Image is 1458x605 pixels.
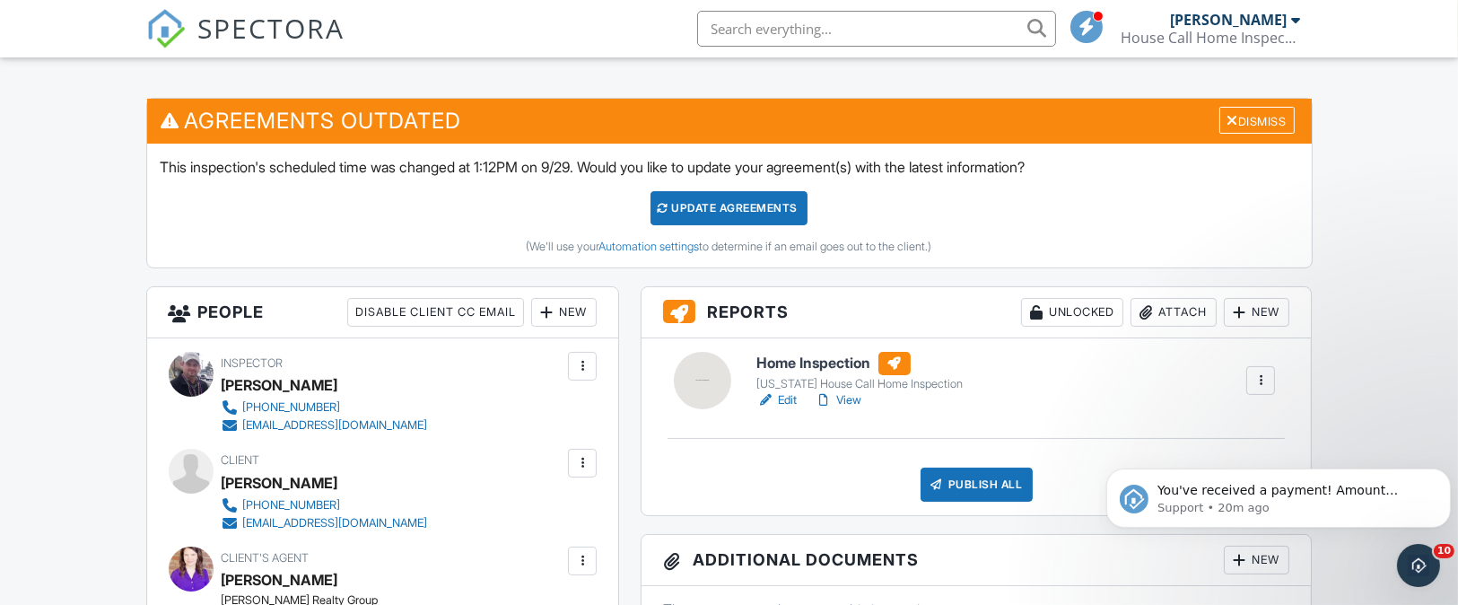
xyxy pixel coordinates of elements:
[243,418,428,433] div: [EMAIL_ADDRESS][DOMAIN_NAME]
[650,191,808,225] div: Update Agreements
[1434,544,1454,558] span: 10
[222,469,338,496] div: [PERSON_NAME]
[642,287,1311,338] h3: Reports
[1224,298,1289,327] div: New
[222,399,428,416] a: [PHONE_NUMBER]
[147,144,1312,267] div: This inspection's scheduled time was changed at 1:12PM on 9/29. Would you like to update your agr...
[599,240,700,253] a: Automation settings
[161,240,1298,254] div: (We'll use your to determine if an email goes out to the client.)
[243,516,428,530] div: [EMAIL_ADDRESS][DOMAIN_NAME]
[757,391,798,409] a: Edit
[757,377,964,391] div: [US_STATE] House Call Home Inspection
[222,566,338,593] a: [PERSON_NAME]
[198,9,345,47] span: SPECTORA
[243,400,341,415] div: [PHONE_NUMBER]
[222,356,284,370] span: Inspector
[757,352,964,391] a: Home Inspection [US_STATE] House Call Home Inspection
[1021,298,1123,327] div: Unlocked
[1397,544,1440,587] iframe: Intercom live chat
[1122,29,1301,47] div: House Call Home Inspection
[222,514,428,532] a: [EMAIL_ADDRESS][DOMAIN_NAME]
[757,352,964,375] h6: Home Inspection
[1099,431,1458,557] iframe: Intercom notifications message
[146,24,345,62] a: SPECTORA
[222,372,338,399] div: [PERSON_NAME]
[347,298,524,327] div: Disable Client CC Email
[147,99,1312,143] h3: Agreements Outdated
[1171,11,1288,29] div: [PERSON_NAME]
[921,468,1033,502] div: Publish All
[1131,298,1217,327] div: Attach
[222,496,428,514] a: [PHONE_NUMBER]
[147,287,619,338] h3: People
[1219,107,1295,135] div: Dismiss
[816,391,862,409] a: View
[146,9,186,48] img: The Best Home Inspection Software - Spectora
[222,416,428,434] a: [EMAIL_ADDRESS][DOMAIN_NAME]
[531,298,597,327] div: New
[697,11,1056,47] input: Search everything...
[243,498,341,513] div: [PHONE_NUMBER]
[1224,546,1289,574] div: New
[222,453,260,467] span: Client
[222,551,310,565] span: Client's Agent
[642,535,1311,586] h3: Additional Documents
